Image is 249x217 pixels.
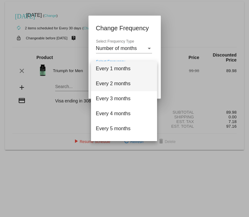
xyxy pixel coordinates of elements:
[96,121,152,136] span: Every 5 months
[96,76,152,91] span: Every 2 months
[96,106,152,121] span: Every 4 months
[96,136,152,151] span: Every 6 months
[96,61,152,76] span: Every 1 months
[96,91,152,106] span: Every 3 months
